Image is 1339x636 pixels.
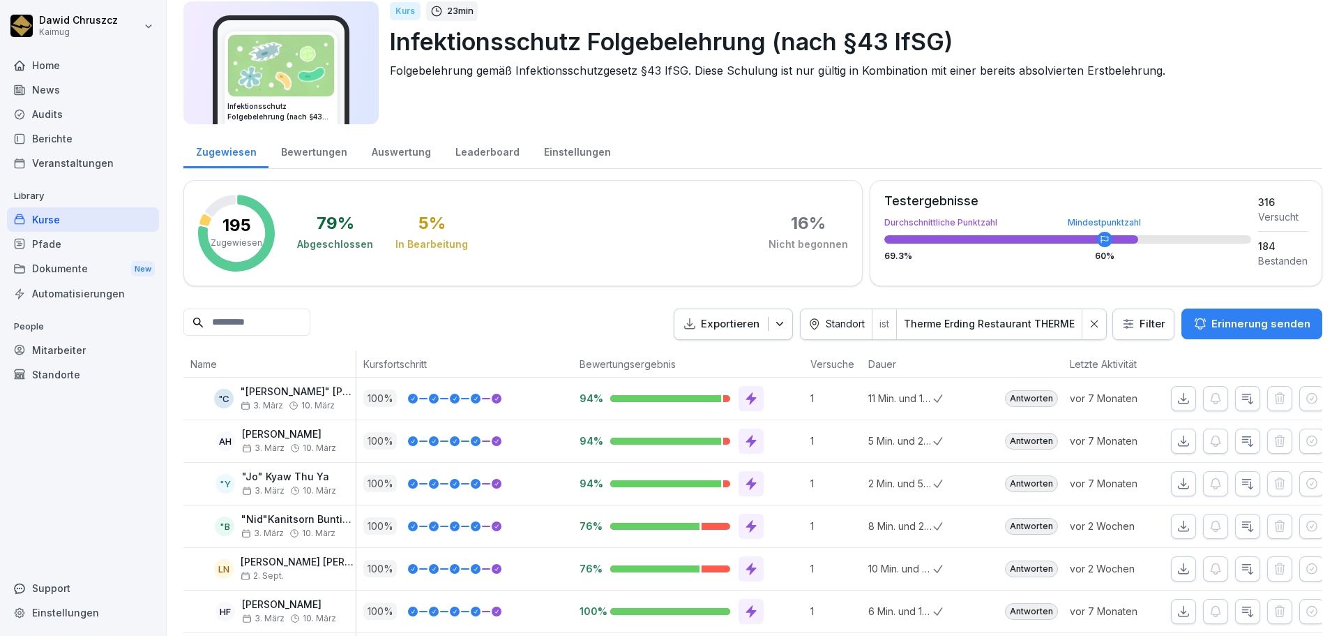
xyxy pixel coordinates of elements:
[447,4,474,18] p: 23 min
[363,602,397,620] p: 100 %
[1070,476,1171,491] p: vor 7 Monaten
[872,309,896,339] div: ist
[1070,357,1164,371] p: Letzte Aktivität
[7,151,159,175] a: Veranstaltungen
[7,77,159,102] a: News
[214,559,234,579] div: LN
[7,281,159,306] a: Automatisierungen
[131,261,155,277] div: New
[215,474,235,494] div: "Y
[363,432,397,450] p: 100 %
[227,101,335,122] h3: Infektionsschutz Folgebelehrung (nach §43 IfSG)
[868,561,933,576] p: 10 Min. und 32 Sek.
[183,133,268,168] a: Zugewiesen
[884,252,1251,260] div: 69.3 %
[242,429,336,441] p: [PERSON_NAME]
[884,195,1251,207] div: Testergebnisse
[810,476,861,491] p: 1
[303,486,336,496] span: 10. März
[884,219,1251,227] div: Durchschnittliche Punktzahl
[1070,519,1171,533] p: vor 2 Wochen
[580,562,599,575] p: 76%
[418,215,446,232] div: 5 %
[580,477,599,490] p: 94%
[810,561,861,576] p: 1
[701,316,759,332] p: Exportieren
[531,133,623,168] a: Einstellungen
[241,386,356,398] p: "[PERSON_NAME]" [PERSON_NAME]
[7,600,159,625] a: Einstellungen
[7,53,159,77] a: Home
[868,519,933,533] p: 8 Min. und 2 Sek.
[214,389,234,408] div: "C
[868,604,933,619] p: 6 Min. und 15 Sek.
[39,27,118,37] p: Kaimug
[242,599,336,611] p: [PERSON_NAME]
[241,528,284,538] span: 3. März
[7,256,159,282] a: DokumenteNew
[241,401,283,411] span: 3. März
[1068,219,1141,227] div: Mindestpunktzahl
[580,392,599,405] p: 94%
[242,614,285,623] span: 3. März
[302,528,335,538] span: 10. März
[580,357,796,371] p: Bewertungsergebnis
[1070,561,1171,576] p: vor 2 Wochen
[810,357,854,371] p: Versuche
[363,390,397,407] p: 100 %
[1005,390,1058,407] div: Antworten
[268,133,359,168] a: Bewertungen
[791,215,826,232] div: 16 %
[190,357,349,371] p: Name
[390,2,421,20] div: Kurs
[810,519,861,533] p: 1
[1070,391,1171,406] p: vor 7 Monaten
[580,519,599,533] p: 76%
[1005,603,1058,620] div: Antworten
[215,431,235,451] div: AH
[7,207,159,232] div: Kurse
[7,316,159,338] p: People
[1211,316,1310,332] p: Erinnerung senden
[7,232,159,256] a: Pfade
[228,35,334,96] img: tgff07aey9ahi6f4hltuk21p.png
[674,309,793,340] button: Exportieren
[301,401,335,411] span: 10. März
[1121,317,1165,331] div: Filter
[580,434,599,448] p: 94%
[868,357,926,371] p: Dauer
[215,602,235,621] div: HF
[1181,309,1322,339] button: Erinnerung senden
[222,217,251,234] p: 195
[215,517,234,536] div: "B
[1095,252,1114,260] div: 60 %
[363,560,397,577] p: 100 %
[359,133,443,168] a: Auswertung
[1005,475,1058,492] div: Antworten
[1005,561,1058,577] div: Antworten
[868,434,933,448] p: 5 Min. und 27 Sek.
[1258,195,1308,209] div: 316
[241,514,356,526] p: "Nid"Kanitsorn Buntikan
[242,471,336,483] p: "Jo" Kyaw Thu Ya
[868,391,933,406] p: 11 Min. und 13 Sek.
[211,237,262,249] p: Zugewiesen
[363,357,566,371] p: Kursfortschritt
[443,133,531,168] div: Leaderboard
[7,126,159,151] a: Berichte
[7,362,159,387] a: Standorte
[7,338,159,362] a: Mitarbeiter
[7,576,159,600] div: Support
[1070,604,1171,619] p: vor 7 Monaten
[363,517,397,535] p: 100 %
[904,317,1075,331] div: Therme Erding Restaurant THERME
[7,102,159,126] a: Audits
